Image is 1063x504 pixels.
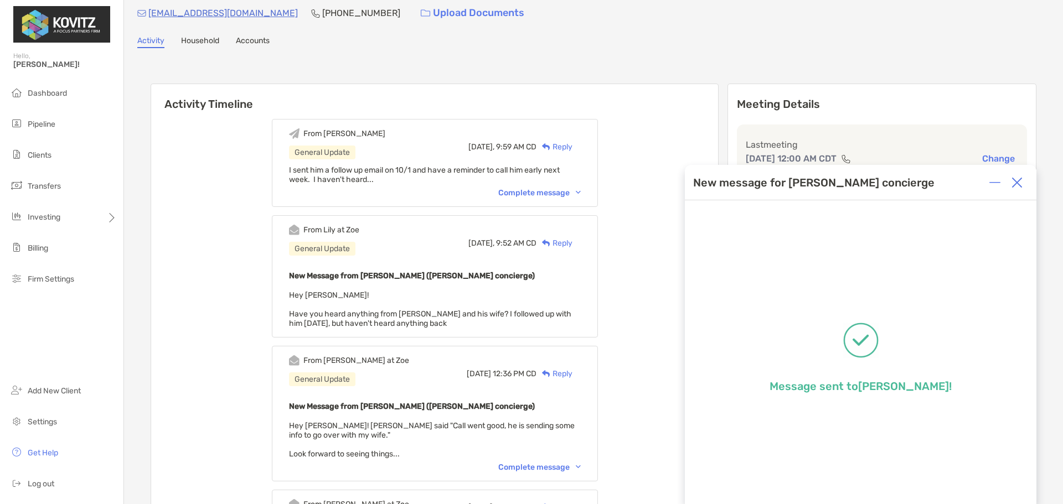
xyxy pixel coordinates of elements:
h6: Activity Timeline [151,84,718,111]
div: Complete message [498,463,581,472]
div: General Update [289,372,355,386]
span: Settings [28,417,57,427]
img: settings icon [10,414,23,428]
img: Reply icon [542,240,550,247]
div: Reply [536,141,572,153]
img: Reply icon [542,370,550,377]
img: Event icon [289,355,300,366]
b: New Message from [PERSON_NAME] ([PERSON_NAME] concierge) [289,402,535,411]
div: From Lily at Zoe [303,225,359,235]
img: add_new_client icon [10,383,23,397]
img: logout icon [10,476,23,490]
img: Chevron icon [576,465,581,469]
img: pipeline icon [10,117,23,130]
p: [DATE] 12:00 AM CDT [746,152,837,165]
img: dashboard icon [10,86,23,99]
img: Chevron icon [576,191,581,194]
div: Complete message [498,188,581,198]
img: Event icon [289,225,300,235]
img: communication type [841,154,851,163]
div: Reply [536,237,572,249]
p: [EMAIL_ADDRESS][DOMAIN_NAME] [148,6,298,20]
span: Investing [28,212,60,222]
img: firm-settings icon [10,272,23,285]
span: [DATE], [468,238,494,248]
div: From [PERSON_NAME] [303,129,385,138]
img: Reply icon [542,143,550,150]
span: Firm Settings [28,274,74,284]
a: Accounts [236,36,270,48]
p: Last meeting [746,138,1018,152]
span: Clients [28,150,51,160]
img: billing icon [10,241,23,254]
img: Event icon [289,128,300,139]
img: Zoe Logo [13,4,110,44]
div: General Update [289,146,355,159]
span: Dashboard [28,89,67,98]
div: From [PERSON_NAME] at Zoe [303,356,409,365]
b: New Message from [PERSON_NAME] ([PERSON_NAME] concierge) [289,271,535,280]
img: investing icon [10,210,23,223]
a: Household [181,36,219,48]
span: Hey [PERSON_NAME]! Have you heard anything from [PERSON_NAME] and his wife? I followed up with hi... [289,290,571,328]
span: Pipeline [28,119,55,129]
span: Hey [PERSON_NAME]! [PERSON_NAME] said "Call went good, he is sending some info to go over with my... [289,421,575,459]
div: Reply [536,368,572,380]
div: General Update [289,242,355,256]
span: Log out [28,479,54,489]
span: Add New Client [28,386,81,396]
p: [PHONE_NUMBER] [322,6,400,20]
a: Activity [137,36,164,48]
img: clients icon [10,148,23,161]
img: button icon [421,9,430,17]
p: Meeting Details [737,97,1027,111]
span: 12:36 PM CD [493,369,536,378]
span: [DATE] [467,369,491,378]
img: Message successfully sent [843,323,879,358]
img: transfers icon [10,179,23,192]
span: Transfers [28,181,61,191]
div: New message for [PERSON_NAME] concierge [693,176,935,189]
a: Upload Documents [414,1,531,25]
p: Message sent to [PERSON_NAME] ! [770,380,952,393]
span: I sent him a follow up email on 10/1 and have a reminder to call him early next week. I haven't h... [289,165,560,184]
span: 9:59 AM CD [496,142,536,152]
span: Get Help [28,448,58,458]
span: 9:52 AM CD [496,238,536,248]
button: Change [979,153,1018,164]
img: Phone Icon [311,9,320,18]
img: Expand or collapse [989,177,1000,188]
img: Email Icon [137,10,146,17]
img: get-help icon [10,445,23,459]
span: Billing [28,243,48,253]
span: [DATE], [468,142,494,152]
span: [PERSON_NAME]! [13,60,117,69]
img: Close [1012,177,1023,188]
